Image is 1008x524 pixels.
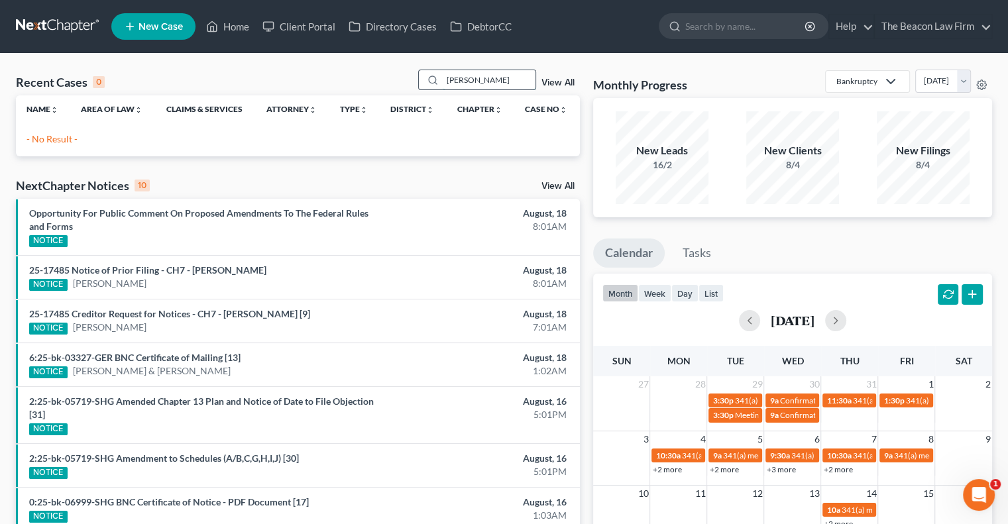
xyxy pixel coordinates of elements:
i: unfold_more [360,106,368,114]
i: unfold_more [50,106,58,114]
i: unfold_more [559,106,567,114]
span: Tue [727,355,744,366]
span: 31 [864,376,877,392]
span: 341(a) meeting for [PERSON_NAME] [841,505,969,515]
span: 341(a) meeting for [PERSON_NAME] [734,395,862,405]
div: NOTICE [29,323,68,335]
span: 341(a) meeting for [PERSON_NAME] & [PERSON_NAME] De [PERSON_NAME] [681,450,954,460]
span: Sat [955,355,972,366]
span: 28 [693,376,706,392]
a: 2:25-bk-05719-SHG Amendment to Schedules (A/B,C,G,H,I,J) [30] [29,452,299,464]
span: 3:30p [712,410,733,420]
span: 13 [807,486,820,501]
h3: Monthly Progress [593,77,687,93]
i: unfold_more [135,106,142,114]
span: 9a [769,410,778,420]
span: Sun [612,355,631,366]
a: Client Portal [256,15,342,38]
a: [PERSON_NAME] & [PERSON_NAME] [73,364,231,378]
div: New Filings [877,143,970,158]
span: 3 [642,431,649,447]
span: 341(a) meeting for [PERSON_NAME] [791,450,919,460]
div: 1:03AM [396,509,567,522]
span: 12 [750,486,763,501]
p: - No Result - [27,132,569,146]
input: Search by name... [685,14,807,38]
span: Wed [781,355,803,366]
a: 6:25-bk-03327-GER BNC Certificate of Mailing [13] [29,352,241,363]
a: [PERSON_NAME] [73,321,146,334]
div: August, 16 [396,452,567,465]
span: 6 [812,431,820,447]
a: Attorneyunfold_more [266,104,317,114]
a: +3 more [766,464,795,474]
span: New Case [139,22,183,32]
a: View All [541,182,575,191]
div: August, 16 [396,496,567,509]
a: Chapterunfold_more [457,104,502,114]
span: 7 [869,431,877,447]
th: Claims & Services [156,95,256,122]
a: Opportunity For Public Comment On Proposed Amendments To The Federal Rules and Forms [29,207,368,232]
span: 10 [636,486,649,501]
span: Fri [899,355,913,366]
span: 11 [693,486,706,501]
h2: [DATE] [771,313,814,327]
span: 9a [712,450,721,460]
span: 10a [826,505,840,515]
div: August, 18 [396,307,567,321]
a: Nameunfold_more [27,104,58,114]
a: 2:25-bk-05719-SHG Amended Chapter 13 Plan and Notice of Date to File Objection [31] [29,395,374,420]
span: 1 [990,479,1001,490]
span: 27 [636,376,649,392]
button: day [671,284,699,302]
i: unfold_more [426,106,434,114]
button: list [699,284,724,302]
div: 7:01AM [396,321,567,334]
span: 1:30p [883,395,904,405]
span: 10:30a [826,450,851,460]
iframe: Intercom live chat [963,479,995,511]
a: Help [829,15,873,38]
span: 341(a) meeting for [PERSON_NAME] [852,450,980,460]
div: 8/4 [746,158,839,172]
div: 5:01PM [396,465,567,478]
a: Districtunfold_more [390,104,434,114]
div: August, 16 [396,395,567,408]
div: Bankruptcy [836,76,877,87]
a: Directory Cases [342,15,443,38]
span: Confirmation hearing for [PERSON_NAME] & [PERSON_NAME] [779,395,1000,405]
div: 8:01AM [396,277,567,290]
div: 8/4 [877,158,970,172]
span: Confirmation hearing for [PERSON_NAME] & [PERSON_NAME] [779,410,1000,420]
div: 8:01AM [396,220,567,233]
a: 25-17485 Notice of Prior Filing - CH7 - [PERSON_NAME] [29,264,266,276]
a: +2 more [709,464,738,474]
div: August, 18 [396,351,567,364]
div: 5:01PM [396,408,567,421]
div: NOTICE [29,423,68,435]
a: Typeunfold_more [340,104,368,114]
div: 10 [135,180,150,191]
a: Home [199,15,256,38]
span: 10:30a [655,450,680,460]
a: 0:25-bk-06999-SHG BNC Certificate of Notice - PDF Document [17] [29,496,309,507]
div: NOTICE [29,279,68,291]
div: August, 18 [396,207,567,220]
span: 341(a) meeting for [PERSON_NAME] [852,395,980,405]
span: 9:30a [769,450,789,460]
span: 2 [984,376,992,392]
span: 9a [883,450,892,460]
a: View All [541,78,575,87]
a: Case Nounfold_more [525,104,567,114]
span: 5 [756,431,763,447]
span: 11:30a [826,395,851,405]
span: 341(a) meeting for [PERSON_NAME] [722,450,850,460]
a: Tasks [671,238,723,268]
i: unfold_more [309,106,317,114]
div: New Leads [616,143,708,158]
span: 4 [699,431,706,447]
i: unfold_more [494,106,502,114]
span: 9a [769,395,778,405]
span: 9 [984,431,992,447]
